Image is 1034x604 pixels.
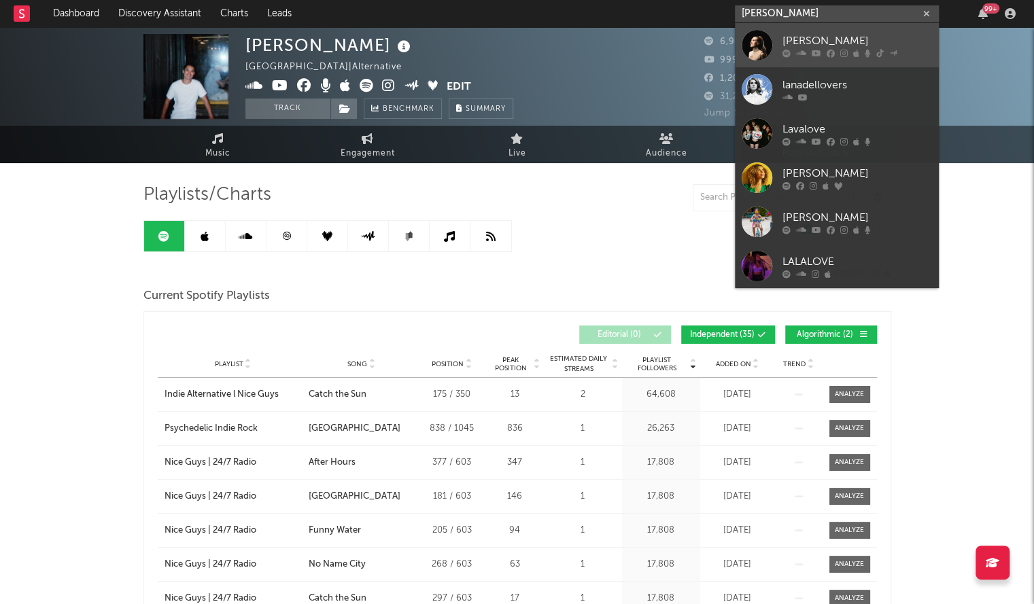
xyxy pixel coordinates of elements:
div: 1 [547,490,619,503]
a: Psychedelic Indie Rock [165,422,302,436]
span: Jump Score: 56.5 [704,109,784,118]
span: 999 [704,56,738,65]
span: Playlists/Charts [143,187,271,203]
div: No Name City [309,558,366,571]
div: Lavalove [782,121,932,137]
div: [GEOGRAPHIC_DATA] [309,490,400,503]
div: Nice Guys | 24/7 Radio [165,524,256,537]
div: Catch the Sun [309,388,366,402]
a: Lavalove [735,111,939,156]
div: [GEOGRAPHIC_DATA] | Alternative [245,59,417,75]
span: Song [347,360,367,368]
div: [PERSON_NAME] [782,165,932,181]
input: Search for artists [735,5,939,22]
span: 1,200 [704,74,745,83]
span: Engagement [341,145,395,162]
div: 63 [489,558,540,571]
a: lanadellovers [735,67,939,111]
div: 1 [547,524,619,537]
div: 17,808 [625,456,697,469]
span: Summary [466,105,506,113]
div: lanadellovers [782,77,932,93]
div: LALALOVE [782,253,932,270]
div: 836 [489,422,540,436]
div: 94 [489,524,540,537]
button: Editorial(0) [579,325,671,344]
a: [PERSON_NAME] [735,156,939,200]
div: 1 [547,558,619,571]
div: 26,263 [625,422,697,436]
a: [PERSON_NAME] [735,200,939,244]
span: Trend [783,360,806,368]
div: 181 / 603 [421,490,483,503]
button: Summary [449,99,513,119]
div: Nice Guys | 24/7 Radio [165,490,256,503]
div: [DATE] [704,422,772,436]
div: 205 / 603 [421,524,483,537]
button: 99+ [978,8,988,19]
div: Nice Guys | 24/7 Radio [165,558,256,571]
div: Psychedelic Indie Rock [165,422,258,436]
span: Peak Position [489,356,532,372]
span: Music [205,145,230,162]
button: Independent(35) [681,325,775,344]
div: 146 [489,490,540,503]
div: 838 / 1045 [421,422,483,436]
span: Estimated Daily Streams [547,354,610,374]
a: Indie Alternative l Nice Guys [165,388,302,402]
button: Track [245,99,330,119]
div: After Hours [309,456,356,469]
div: 347 [489,456,540,469]
div: [PERSON_NAME] [782,209,932,226]
a: Audience [592,126,742,163]
div: [DATE] [704,558,772,571]
div: 268 / 603 [421,558,483,571]
div: 175 / 350 [421,388,483,402]
span: Current Spotify Playlists [143,288,270,304]
a: [PERSON_NAME] [735,23,939,67]
a: Music [143,126,293,163]
a: Nice Guys | 24/7 Radio [165,524,302,537]
input: Search Playlists/Charts [693,184,863,211]
span: Editorial ( 0 ) [588,331,651,339]
span: Live [509,145,526,162]
div: 99 + [982,3,999,14]
div: Funny Water [309,524,361,537]
div: 13 [489,388,540,402]
div: [DATE] [704,388,772,402]
button: Algorithmic(2) [785,325,877,344]
div: Indie Alternative l Nice Guys [165,388,279,402]
div: [DATE] [704,456,772,469]
div: 1 [547,456,619,469]
a: LALALOVE [735,244,939,288]
div: 17,808 [625,490,697,503]
div: Nice Guys | 24/7 Radio [165,456,256,469]
div: 17,808 [625,524,697,537]
div: [PERSON_NAME] [245,34,414,56]
div: 1 [547,422,619,436]
div: [DATE] [704,490,772,503]
div: 17,808 [625,558,697,571]
div: 64,608 [625,388,697,402]
div: [PERSON_NAME] [782,33,932,49]
span: Playlist [215,360,243,368]
div: 2 [547,388,619,402]
span: Audience [646,145,687,162]
span: Position [432,360,464,368]
a: Live [443,126,592,163]
div: [DATE] [704,524,772,537]
a: Nice Guys | 24/7 Radio [165,490,302,503]
a: Nice Guys | 24/7 Radio [165,558,302,571]
span: Benchmark [383,101,434,118]
div: [GEOGRAPHIC_DATA] [309,422,400,436]
button: Edit [447,79,471,96]
a: Engagement [293,126,443,163]
span: 31,277 Monthly Listeners [704,92,832,101]
span: Independent ( 35 ) [690,331,755,339]
span: Playlist Followers [625,356,689,372]
a: Benchmark [364,99,442,119]
a: Nice Guys | 24/7 Radio [165,456,302,469]
span: 6,940 [704,37,747,46]
span: Added On [716,360,751,368]
span: Algorithmic ( 2 ) [794,331,857,339]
